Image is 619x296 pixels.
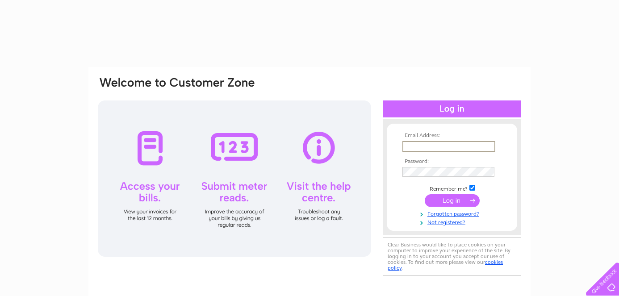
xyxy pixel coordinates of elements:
[400,133,504,139] th: Email Address:
[388,259,503,271] a: cookies policy
[402,217,504,226] a: Not registered?
[425,194,480,207] input: Submit
[400,158,504,165] th: Password:
[400,183,504,192] td: Remember me?
[402,209,504,217] a: Forgotten password?
[383,237,521,276] div: Clear Business would like to place cookies on your computer to improve your experience of the sit...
